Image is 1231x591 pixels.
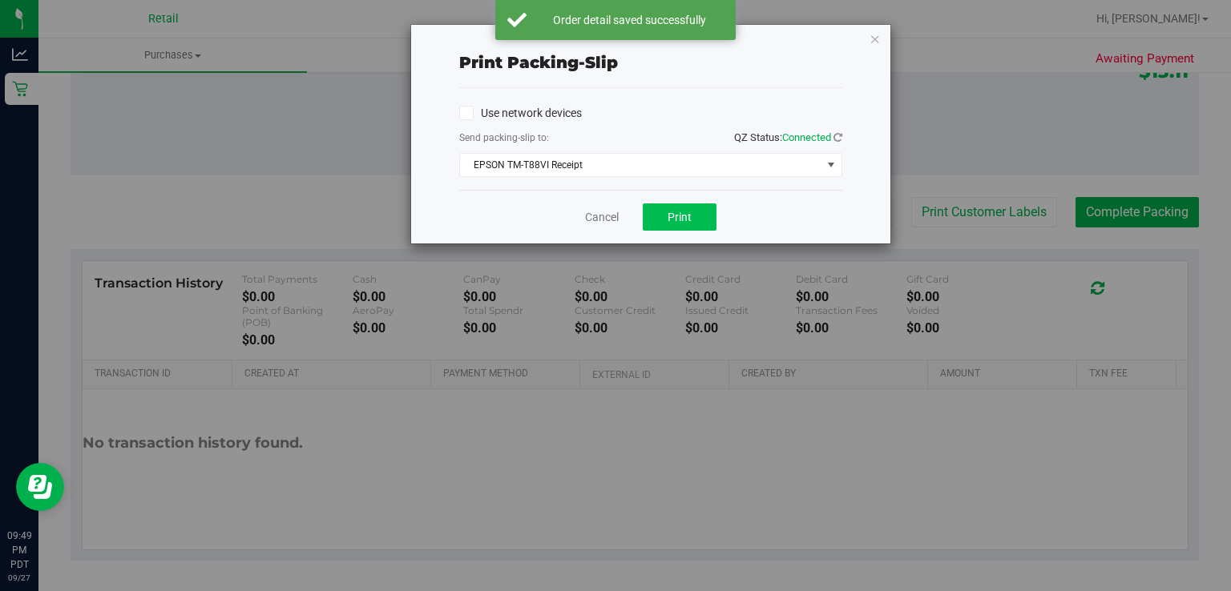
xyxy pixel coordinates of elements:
span: select [821,154,841,176]
span: EPSON TM-T88VI Receipt [460,154,821,176]
iframe: Resource center [16,463,64,511]
button: Print [643,203,716,231]
span: Print [668,211,692,223]
span: Connected [782,131,831,143]
span: Print packing-slip [459,53,618,72]
div: Order detail saved successfully [535,12,724,28]
span: QZ Status: [734,131,842,143]
label: Use network devices [459,105,582,122]
label: Send packing-slip to: [459,131,549,145]
a: Cancel [585,209,619,226]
